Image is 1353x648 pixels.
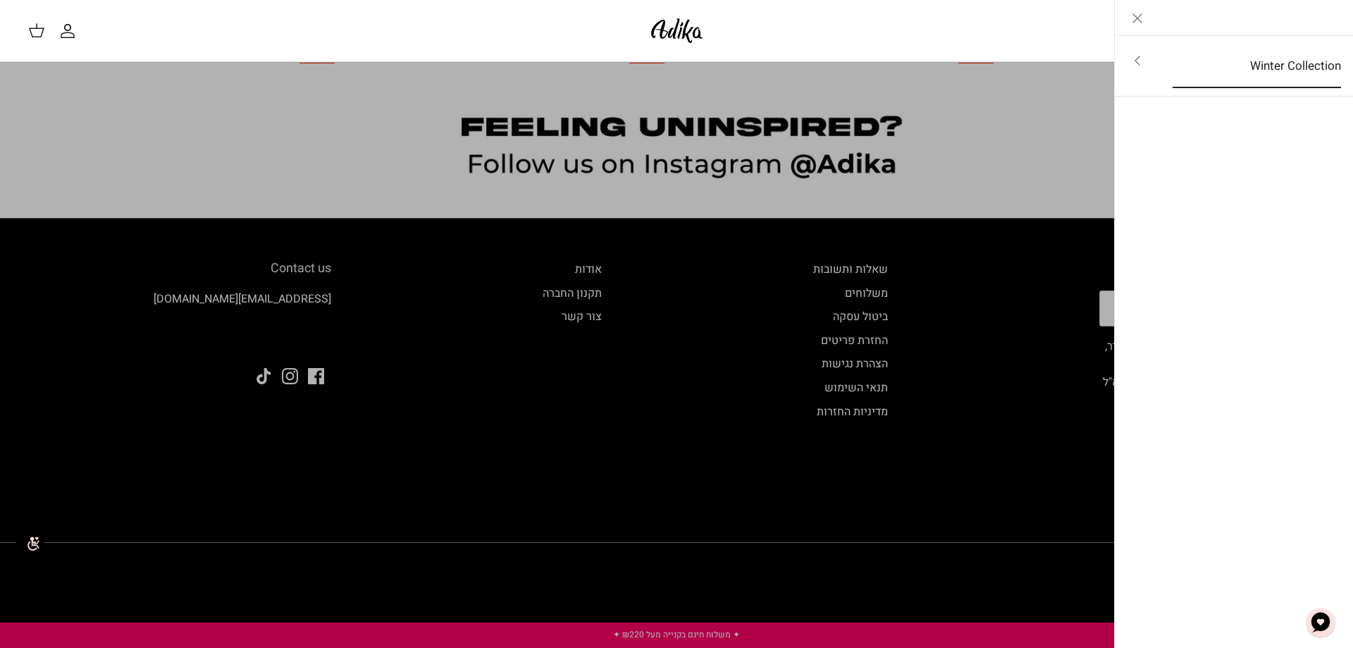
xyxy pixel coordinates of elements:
a: החשבון שלי [59,23,82,39]
img: accessibility_icon02.svg [11,524,49,563]
img: Adika IL [647,14,707,47]
button: צ'אט [1299,601,1342,644]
